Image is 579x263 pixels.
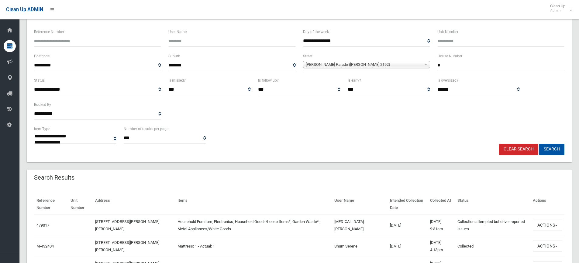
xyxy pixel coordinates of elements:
td: Collected [455,236,530,257]
th: Items [175,194,332,215]
label: User Name [168,29,187,35]
th: Reference Number [34,194,68,215]
button: Actions [533,220,562,231]
td: Collection attempted but driver reported issues [455,215,530,236]
header: Search Results [27,172,82,184]
td: [MEDICAL_DATA][PERSON_NAME] [332,215,388,236]
td: [DATE] [388,236,428,257]
label: Unit Number [437,29,458,35]
label: Booked By [34,101,51,108]
small: Admin [550,8,565,13]
label: Reference Number [34,29,64,35]
label: Is follow up? [258,77,279,84]
a: M-432404 [36,244,54,248]
span: [PERSON_NAME] Parade ([PERSON_NAME] 2192) [306,61,422,68]
th: Status [455,194,530,215]
th: User Name [332,194,388,215]
td: [DATE] 9:31am [428,215,455,236]
a: [STREET_ADDRESS][PERSON_NAME][PERSON_NAME] [95,219,159,231]
button: Search [539,144,564,155]
th: Unit Number [68,194,93,215]
td: [DATE] 4:13pm [428,236,455,257]
label: House Number [437,53,462,59]
a: [STREET_ADDRESS][PERSON_NAME][PERSON_NAME] [95,240,159,252]
th: Collected At [428,194,455,215]
label: Street [303,53,312,59]
td: Household Furniture, Electronics, Household Goods/Loose Items*, Garden Waste*, Metal Appliances/W... [175,215,332,236]
label: Postcode [34,53,50,59]
label: Is missed? [168,77,186,84]
th: Intended Collection Date [388,194,428,215]
label: Item Type [34,126,50,132]
label: Number of results per page [124,126,168,132]
label: Day of the week [303,29,329,35]
th: Actions [530,194,564,215]
a: Clear Search [499,144,538,155]
label: Is early? [348,77,361,84]
span: Clean Up ADMIN [6,7,43,12]
td: [DATE] [388,215,428,236]
label: Is oversized? [437,77,458,84]
th: Address [93,194,175,215]
label: Suburb [168,53,180,59]
label: Status [34,77,45,84]
td: Shum Serene [332,236,388,257]
span: Clean Up [547,4,571,13]
a: 479017 [36,223,49,228]
td: Mattress: 1 - Actual: 1 [175,236,332,257]
button: Actions [533,241,562,252]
